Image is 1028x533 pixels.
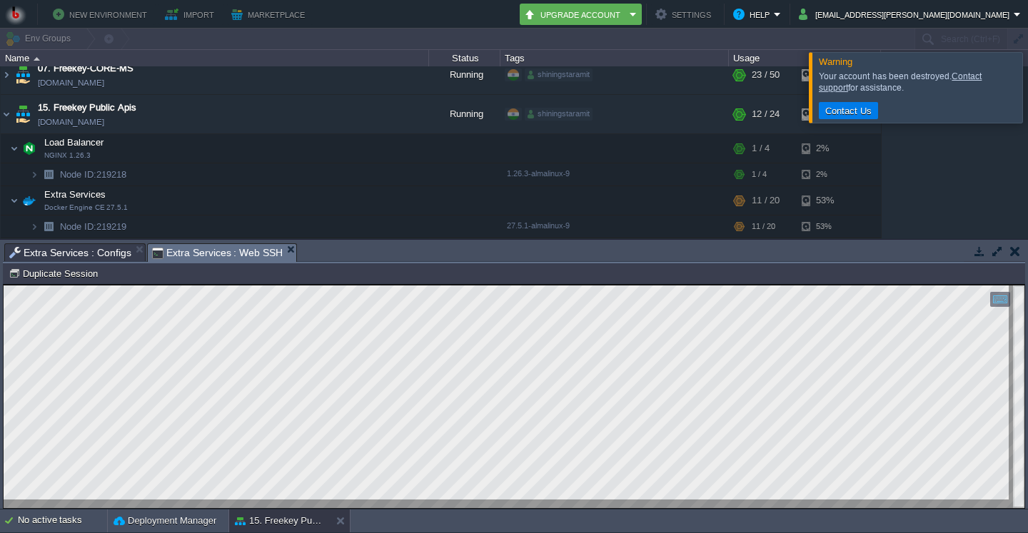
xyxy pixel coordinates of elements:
[44,151,91,160] span: NGINX 1.26.3
[60,221,96,232] span: Node ID:
[733,6,774,23] button: Help
[752,95,780,133] div: 12 / 24
[10,134,19,163] img: AMDAwAAAACH5BAEAAAAALAAAAAABAAEAAAICRAEAOw==
[43,189,108,200] a: Extra ServicesDocker Engine CE 27.5.1
[5,4,26,25] img: Bitss Techniques
[18,509,107,532] div: No active tasks
[802,186,848,215] div: 53%
[43,188,108,200] span: Extra Services
[59,168,128,181] a: Node ID:219218
[507,169,570,178] span: 1.26.3-almalinux-9
[802,95,848,133] div: 27%
[59,168,128,181] span: 219218
[38,115,104,129] a: [DOMAIN_NAME]
[38,61,133,76] a: 07. Freekey-CORE-MS
[501,50,728,66] div: Tags
[752,134,770,163] div: 1 / 4
[752,186,780,215] div: 11 / 20
[1,50,428,66] div: Name
[525,108,593,121] div: shiningstaramit
[819,71,1019,93] div: Your account has been destroyed. for assistance.
[9,267,102,280] button: Duplicate Session
[152,244,283,262] span: Extra Services : Web SSH
[802,215,848,238] div: 53%
[59,220,128,233] a: Node ID:219219
[802,134,848,163] div: 2%
[44,203,128,212] span: Docker Engine CE 27.5.1
[43,137,106,148] a: Load BalancerNGINX 1.26.3
[752,215,775,238] div: 11 / 20
[821,104,876,117] button: Contact Us
[39,215,59,238] img: AMDAwAAAACH5BAEAAAAALAAAAAABAAEAAAICRAEAOw==
[19,134,39,163] img: AMDAwAAAACH5BAEAAAAALAAAAAABAAEAAAICRAEAOw==
[9,244,131,261] span: Extra Services : Configs
[730,50,880,66] div: Usage
[1,95,12,133] img: AMDAwAAAACH5BAEAAAAALAAAAAABAAEAAAICRAEAOw==
[165,6,218,23] button: Import
[114,514,216,528] button: Deployment Manager
[13,56,33,94] img: AMDAwAAAACH5BAEAAAAALAAAAAABAAEAAAICRAEAOw==
[53,6,151,23] button: New Environment
[34,57,40,61] img: AMDAwAAAACH5BAEAAAAALAAAAAABAAEAAAICRAEAOw==
[38,101,136,115] a: 15. Freekey Public Apis
[1,56,12,94] img: AMDAwAAAACH5BAEAAAAALAAAAAABAAEAAAICRAEAOw==
[38,76,104,90] a: [DOMAIN_NAME]
[59,220,128,233] span: 219219
[655,6,715,23] button: Settings
[13,95,33,133] img: AMDAwAAAACH5BAEAAAAALAAAAAABAAEAAAICRAEAOw==
[19,186,39,215] img: AMDAwAAAACH5BAEAAAAALAAAAAABAAEAAAICRAEAOw==
[30,215,39,238] img: AMDAwAAAACH5BAEAAAAALAAAAAABAAEAAAICRAEAOw==
[43,136,106,148] span: Load Balancer
[752,56,780,94] div: 23 / 50
[231,6,309,23] button: Marketplace
[30,163,39,186] img: AMDAwAAAACH5BAEAAAAALAAAAAABAAEAAAICRAEAOw==
[10,186,19,215] img: AMDAwAAAACH5BAEAAAAALAAAAAABAAEAAAICRAEAOw==
[429,95,500,133] div: Running
[235,514,325,528] button: 15. Freekey Public Apis
[525,68,593,81] div: shiningstaramit
[524,6,625,23] button: Upgrade Account
[819,56,852,67] span: Warning
[752,163,767,186] div: 1 / 4
[507,221,570,230] span: 27.5.1-almalinux-9
[60,169,96,180] span: Node ID:
[429,56,500,94] div: Running
[799,6,1014,23] button: [EMAIL_ADDRESS][PERSON_NAME][DOMAIN_NAME]
[802,56,848,94] div: 11%
[802,163,848,186] div: 2%
[430,50,500,66] div: Status
[39,163,59,186] img: AMDAwAAAACH5BAEAAAAALAAAAAABAAEAAAICRAEAOw==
